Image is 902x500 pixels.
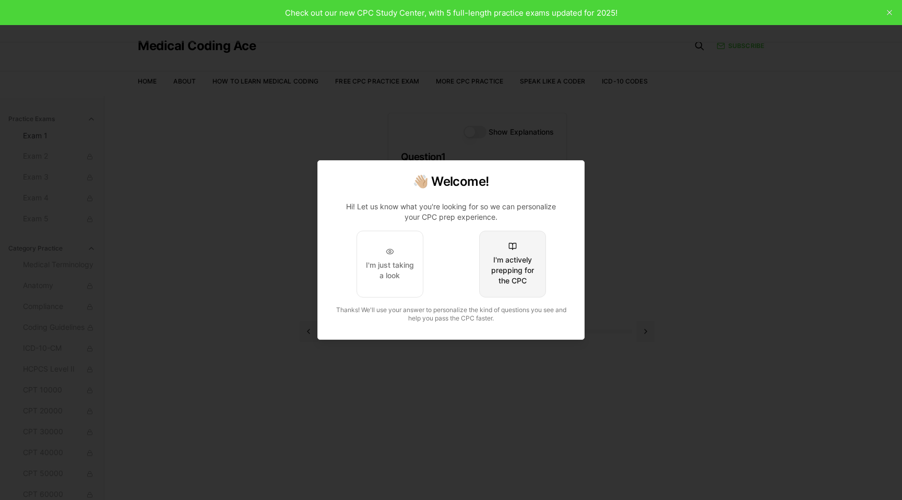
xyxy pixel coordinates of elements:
div: I'm actively prepping for the CPC [488,255,537,286]
button: I'm actively prepping for the CPC [479,231,546,297]
span: Thanks! We'll use your answer to personalize the kind of questions you see and help you pass the ... [336,306,566,322]
button: I'm just taking a look [357,231,423,297]
p: Hi! Let us know what you're looking for so we can personalize your CPC prep experience. [339,201,563,222]
div: I'm just taking a look [365,260,414,281]
h2: 👋🏼 Welcome! [330,173,572,190]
